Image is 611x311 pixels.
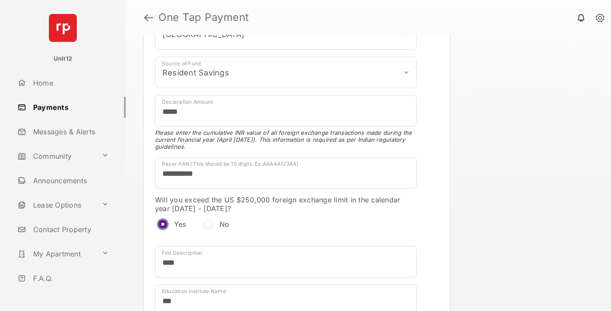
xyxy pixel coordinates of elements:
p: Unit12 [54,55,72,63]
a: Lease Options [14,195,98,215]
a: Contact Property [14,219,126,240]
label: Yes [174,220,186,229]
span: Please enter the cumulative INR value of all foreign exchange transactions made during the curren... [155,129,417,150]
label: No [220,220,230,229]
strong: One Tap Payment [158,12,249,23]
a: Payments [14,97,126,118]
a: Community [14,146,98,167]
img: svg+xml;base64,PHN2ZyB4bWxucz0iaHR0cDovL3d3dy53My5vcmcvMjAwMC9zdmciIHdpZHRoPSI2NCIgaGVpZ2h0PSI2NC... [49,14,77,42]
a: F.A.Q. [14,268,126,289]
a: Messages & Alerts [14,121,126,142]
label: Will you exceed the US $250,000 foreign exchange limit in the calendar year [DATE] - [DATE]? [155,195,417,213]
a: Home [14,72,126,93]
a: Announcements [14,170,126,191]
a: My Apartment [14,243,98,264]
